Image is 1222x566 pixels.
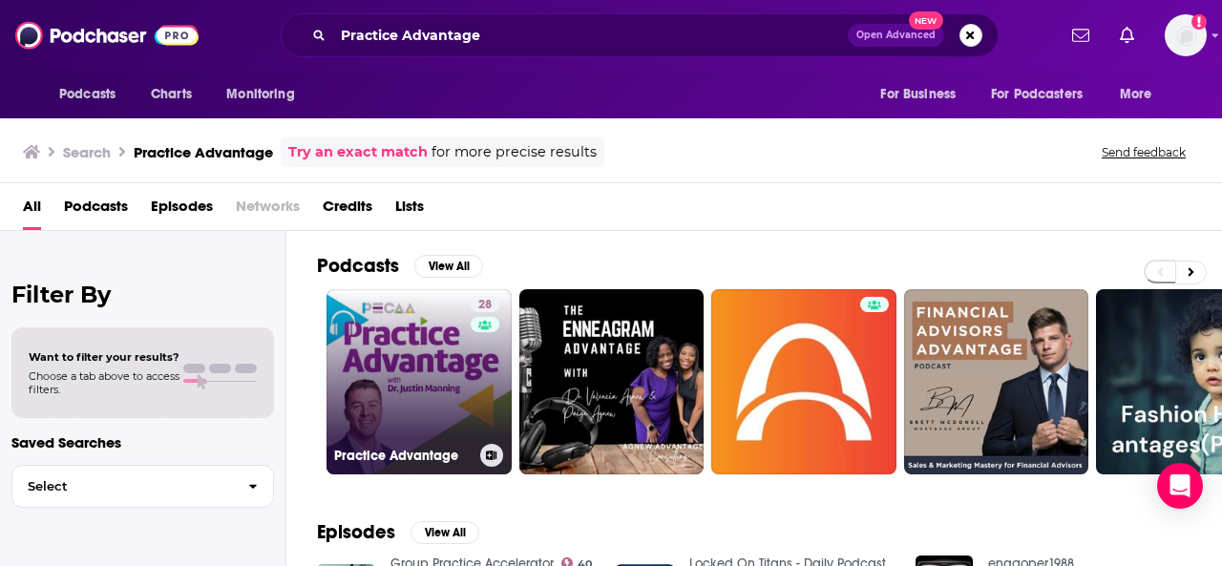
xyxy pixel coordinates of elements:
[1165,14,1207,56] img: User Profile
[327,289,512,474] a: 28Practice Advantage
[478,296,492,315] span: 28
[11,433,274,451] p: Saved Searches
[979,76,1110,113] button: open menu
[317,254,399,278] h2: Podcasts
[29,369,179,396] span: Choose a tab above to access filters.
[334,448,473,464] h3: Practice Advantage
[11,465,274,508] button: Select
[236,191,300,230] span: Networks
[1165,14,1207,56] button: Show profile menu
[856,31,936,40] span: Open Advanced
[281,13,999,57] div: Search podcasts, credits, & more...
[1165,14,1207,56] span: Logged in as jbukowski
[64,191,128,230] a: Podcasts
[317,520,395,544] h2: Episodes
[317,520,479,544] a: EpisodesView All
[1191,14,1207,30] svg: Add a profile image
[1157,463,1203,509] div: Open Intercom Messenger
[138,76,203,113] a: Charts
[414,255,483,278] button: View All
[867,76,980,113] button: open menu
[1064,19,1097,52] a: Show notifications dropdown
[317,254,483,278] a: PodcastsView All
[151,81,192,108] span: Charts
[1120,81,1152,108] span: More
[23,191,41,230] a: All
[1096,144,1191,160] button: Send feedback
[59,81,116,108] span: Podcasts
[323,191,372,230] a: Credits
[213,76,319,113] button: open menu
[63,143,111,161] h3: Search
[12,480,233,493] span: Select
[909,11,943,30] span: New
[134,143,273,161] h3: Practice Advantage
[395,191,424,230] a: Lists
[432,141,597,163] span: for more precise results
[333,20,848,51] input: Search podcasts, credits, & more...
[29,350,179,364] span: Want to filter your results?
[46,76,140,113] button: open menu
[15,17,199,53] img: Podchaser - Follow, Share and Rate Podcasts
[880,81,956,108] span: For Business
[1112,19,1142,52] a: Show notifications dropdown
[991,81,1083,108] span: For Podcasters
[288,141,428,163] a: Try an exact match
[226,81,294,108] span: Monitoring
[11,281,274,308] h2: Filter By
[411,521,479,544] button: View All
[471,297,499,312] a: 28
[1106,76,1176,113] button: open menu
[848,24,944,47] button: Open AdvancedNew
[151,191,213,230] a: Episodes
